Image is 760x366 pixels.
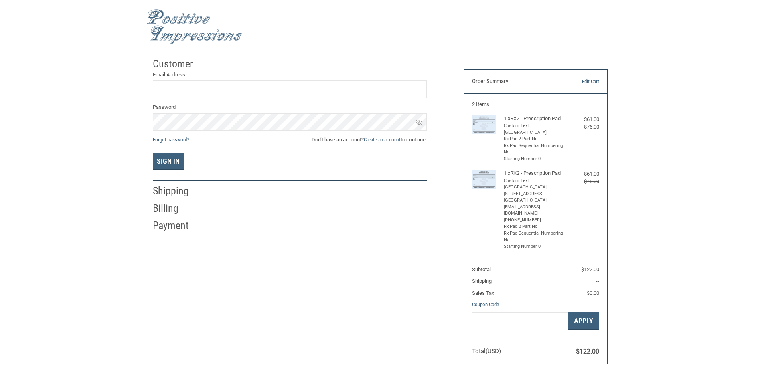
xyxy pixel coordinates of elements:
a: Create an account [364,137,401,143]
li: Rx Pad Sequential Numbering No [504,143,566,156]
h2: Payment [153,219,199,232]
h4: 1 x RX2 - Prescription Pad [504,115,566,122]
div: $61.00 [567,115,599,123]
li: Custom Text [GEOGRAPHIC_DATA] [STREET_ADDRESS][GEOGRAPHIC_DATA][EMAIL_ADDRESS][DOMAIN_NAME] [PHON... [504,178,566,224]
li: Rx Pad 2 Part No [504,223,566,230]
span: Total (USD) [472,348,501,355]
h3: 2 Items [472,101,599,108]
span: Sales Tax [472,290,494,296]
a: Edit Cart [559,78,599,86]
span: Subtotal [472,266,491,272]
span: $122.00 [581,266,599,272]
li: Starting Number 0 [504,243,566,250]
span: Don’t have an account? to continue. [312,136,427,144]
span: $0.00 [587,290,599,296]
input: Gift Certificate or Coupon Code [472,312,568,330]
li: Custom Text [GEOGRAPHIC_DATA] [504,123,566,136]
span: Shipping [472,278,492,284]
div: $61.00 [567,170,599,178]
label: Email Address [153,71,427,79]
div: $76.00 [567,178,599,186]
li: Starting Number 0 [504,156,566,162]
button: Apply [568,312,599,330]
h2: Shipping [153,184,199,198]
li: Rx Pad Sequential Numbering No [504,230,566,243]
h4: 1 x RX2 - Prescription Pad [504,170,566,176]
h2: Billing [153,202,199,215]
h2: Customer [153,57,199,70]
a: Coupon Code [472,301,499,307]
a: Forgot password? [153,137,189,143]
button: Sign In [153,153,184,170]
h3: Order Summary [472,78,559,86]
span: $122.00 [576,348,599,355]
img: Positive Impressions [147,9,243,45]
label: Password [153,103,427,111]
span: -- [596,278,599,284]
li: Rx Pad 2 Part No [504,136,566,143]
div: $76.00 [567,123,599,131]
